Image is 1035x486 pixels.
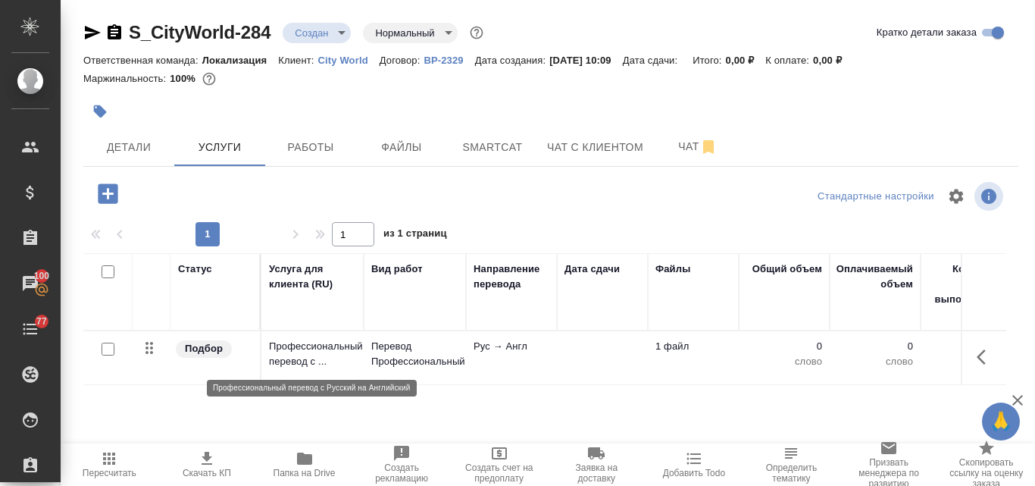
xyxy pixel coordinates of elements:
[937,444,1035,486] button: Скопировать ссылку на оценку заказа
[424,55,474,66] p: ВР-2329
[974,182,1006,211] span: Посмотреть информацию
[752,462,831,484] span: Определить тематику
[655,339,731,354] p: 1 файл
[655,262,690,277] div: Файлы
[928,354,1004,369] p: слово
[474,262,549,292] div: Направление перевода
[968,339,1004,375] button: Показать кнопки
[663,468,725,478] span: Добавить Todo
[743,444,840,486] button: Определить тематику
[383,224,447,246] span: из 1 страниц
[549,55,623,66] p: [DATE] 10:09
[83,55,202,66] p: Ответственная команда:
[199,69,219,89] button: 0
[87,178,129,209] button: Добавить услугу
[646,444,743,486] button: Добавить Todo
[353,444,451,486] button: Создать рекламацию
[693,55,725,66] p: Итого:
[318,55,380,66] p: City World
[557,462,636,484] span: Заявка на доставку
[4,310,57,348] a: 77
[746,354,822,369] p: слово
[183,138,256,157] span: Услуги
[61,444,158,486] button: Пересчитать
[752,262,822,277] div: Общий объем
[988,406,1014,437] span: 🙏
[459,462,539,484] span: Создать счет на предоплату
[623,55,681,66] p: Дата сдачи:
[202,55,279,66] p: Локализация
[456,138,529,157] span: Smartcat
[365,138,438,157] span: Файлы
[185,341,223,356] p: Подбор
[928,339,1004,354] p: 250
[269,262,356,292] div: Услуга для клиента (RU)
[837,354,913,369] p: слово
[283,23,351,43] div: Создан
[255,444,353,486] button: Папка на Drive
[836,262,913,292] div: Оплачиваемый объем
[813,55,853,66] p: 0,00 ₽
[371,339,458,369] p: Перевод Профессиональный
[274,138,347,157] span: Работы
[318,53,380,66] a: City World
[928,262,1004,322] div: Кол-во ед. изм., выполняемое в час
[547,138,643,157] span: Чат с клиентом
[699,138,718,156] svg: Отписаться
[726,55,766,66] p: 0,00 ₽
[290,27,333,39] button: Создан
[380,55,424,66] p: Договор:
[450,444,548,486] button: Создать счет на предоплату
[424,53,474,66] a: ВР-2329
[27,314,56,329] span: 77
[475,55,549,66] p: Дата создания:
[363,23,457,43] div: Создан
[25,268,59,284] span: 100
[83,73,170,84] p: Маржинальность:
[837,339,913,354] p: 0
[746,339,822,354] p: 0
[178,262,212,277] div: Статус
[814,185,938,209] div: split button
[170,73,199,84] p: 100%
[371,262,423,277] div: Вид работ
[982,403,1020,441] button: 🙏
[4,265,57,303] a: 100
[474,339,549,354] p: Рус → Англ
[269,339,356,369] p: Профессиональный перевод с ...
[83,95,117,128] button: Добавить тэг
[92,138,165,157] span: Детали
[83,24,102,42] button: Скопировать ссылку для ЯМессенджера
[278,55,317,66] p: Клиент:
[129,22,270,42] a: S_CityWorld-284
[840,444,938,486] button: Призвать менеджера по развитию
[83,468,136,478] span: Пересчитать
[371,27,439,39] button: Нормальный
[765,55,813,66] p: К оплате:
[158,444,256,486] button: Скачать КП
[661,137,734,156] span: Чат
[938,178,974,215] span: Настроить таблицу
[467,23,486,42] button: Доп статусы указывают на важность/срочность заказа
[548,444,646,486] button: Заявка на доставку
[362,462,442,484] span: Создать рекламацию
[183,468,231,478] span: Скачать КП
[105,24,124,42] button: Скопировать ссылку
[274,468,336,478] span: Папка на Drive
[877,25,977,40] span: Кратко детали заказа
[564,262,620,277] div: Дата сдачи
